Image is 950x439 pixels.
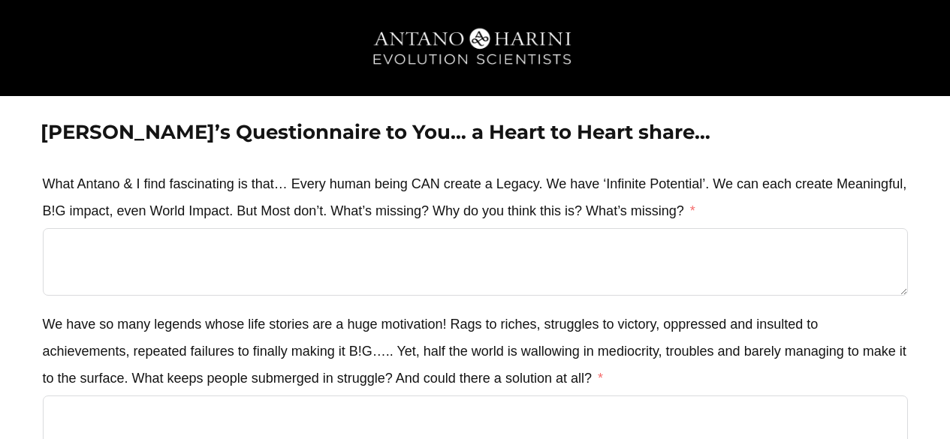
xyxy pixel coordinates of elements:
[43,311,908,392] label: We have so many legends whose life stories are a huge motivation! Rags to riches, struggles to vi...
[344,15,607,81] img: AH_Ev-png-2
[41,120,710,144] strong: [PERSON_NAME]’s Questionnaire to You… a Heart to Heart share…
[43,170,908,224] label: What Antano & I find fascinating is that… Every human being CAN create a Legacy. We have ‘Infinit...
[43,228,908,296] textarea: What Antano & I find fascinating is that… Every human being CAN create a Legacy. We have ‘Infinit...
